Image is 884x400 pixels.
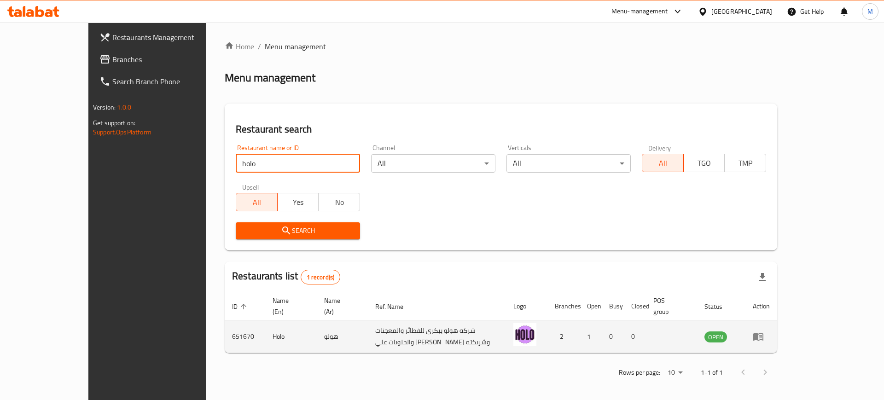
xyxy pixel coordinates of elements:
[611,6,668,17] div: Menu-management
[324,295,357,317] span: Name (Ar)
[225,320,265,353] td: 651670
[92,70,236,93] a: Search Branch Phone
[112,54,229,65] span: Branches
[236,222,360,239] button: Search
[243,225,353,237] span: Search
[92,48,236,70] a: Branches
[704,301,734,312] span: Status
[547,292,580,320] th: Branches
[506,292,547,320] th: Logo
[117,101,131,113] span: 1.0.0
[236,122,766,136] h2: Restaurant search
[687,157,721,170] span: TGO
[232,269,340,284] h2: Restaurants list
[624,320,646,353] td: 0
[751,266,773,288] div: Export file
[724,154,766,172] button: TMP
[225,70,315,85] h2: Menu management
[653,295,686,317] span: POS group
[318,193,360,211] button: No
[580,292,602,320] th: Open
[301,273,340,282] span: 1 record(s)
[375,301,415,312] span: Ref. Name
[236,154,360,173] input: Search for restaurant name or ID..
[602,292,624,320] th: Busy
[580,320,602,353] td: 1
[265,41,326,52] span: Menu management
[92,26,236,48] a: Restaurants Management
[371,154,495,173] div: All
[867,6,873,17] span: M
[642,154,684,172] button: All
[258,41,261,52] li: /
[602,320,624,353] td: 0
[93,101,116,113] span: Version:
[301,270,341,284] div: Total records count
[240,196,274,209] span: All
[322,196,356,209] span: No
[506,154,631,173] div: All
[711,6,772,17] div: [GEOGRAPHIC_DATA]
[93,117,135,129] span: Get support on:
[242,184,259,190] label: Upsell
[619,367,660,378] p: Rows per page:
[232,301,250,312] span: ID
[225,41,777,52] nav: breadcrumb
[664,366,686,380] div: Rows per page:
[728,157,762,170] span: TMP
[281,196,315,209] span: Yes
[93,126,151,138] a: Support.OpsPlatform
[704,332,727,342] span: OPEN
[273,295,306,317] span: Name (En)
[112,76,229,87] span: Search Branch Phone
[701,367,723,378] p: 1-1 of 1
[277,193,319,211] button: Yes
[112,32,229,43] span: Restaurants Management
[646,157,680,170] span: All
[225,41,254,52] a: Home
[265,320,317,353] td: Holo
[317,320,368,353] td: هولو
[624,292,646,320] th: Closed
[236,193,278,211] button: All
[547,320,580,353] td: 2
[745,292,777,320] th: Action
[513,323,536,346] img: Holo
[225,292,777,353] table: enhanced table
[368,320,506,353] td: شركه هولو بيكري للفطائر والمعجنات والحلويات علي [PERSON_NAME] وشريكته
[683,154,725,172] button: TGO
[648,145,671,151] label: Delivery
